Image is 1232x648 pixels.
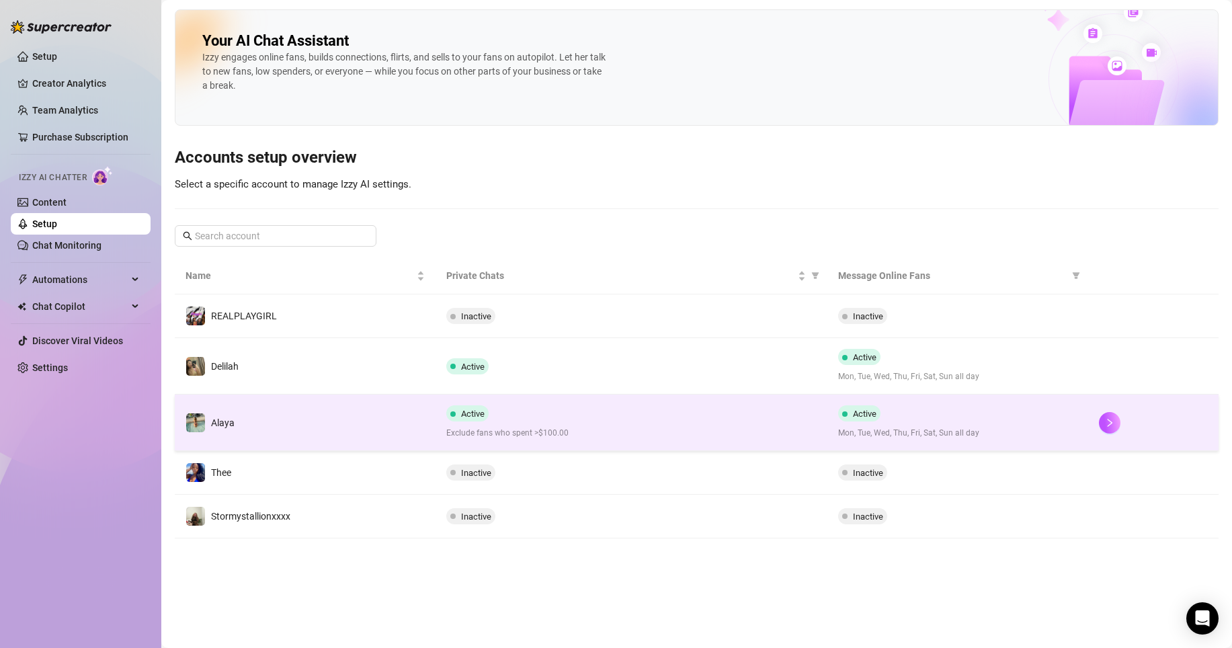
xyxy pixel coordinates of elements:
[186,268,414,283] span: Name
[183,231,192,241] span: search
[1072,272,1080,280] span: filter
[32,73,140,94] a: Creator Analytics
[446,427,816,440] span: Exclude fans who spent >$100.00
[1069,266,1083,286] span: filter
[461,311,491,321] span: Inactive
[32,105,98,116] a: Team Analytics
[211,511,290,522] span: Stormystallionxxxx
[211,311,277,321] span: REALPLAYGIRL
[32,197,67,208] a: Content
[32,240,101,251] a: Chat Monitoring
[838,370,1077,383] span: Mon, Tue, Wed, Thu, Fri, Sat, Sun all day
[202,32,349,50] h2: Your AI Chat Assistant
[838,268,1067,283] span: Message Online Fans
[811,272,819,280] span: filter
[186,307,205,325] img: REALPLAYGIRL
[195,229,358,243] input: Search account
[1099,412,1120,434] button: right
[32,132,128,143] a: Purchase Subscription
[211,467,231,478] span: Thee
[32,269,128,290] span: Automations
[186,463,205,482] img: Thee
[32,362,68,373] a: Settings
[211,361,239,372] span: Delilah
[211,417,235,428] span: Alaya
[461,362,485,372] span: Active
[461,512,491,522] span: Inactive
[446,268,794,283] span: Private Chats
[853,512,883,522] span: Inactive
[202,50,606,93] div: Izzy engages online fans, builds connections, flirts, and sells to your fans on autopilot. Let he...
[853,352,876,362] span: Active
[11,20,112,34] img: logo-BBDzfeDw.svg
[19,171,87,184] span: Izzy AI Chatter
[461,468,491,478] span: Inactive
[175,257,436,294] th: Name
[186,507,205,526] img: Stormystallionxxxx
[17,274,28,285] span: thunderbolt
[32,51,57,62] a: Setup
[175,147,1219,169] h3: Accounts setup overview
[186,357,205,376] img: Delilah
[853,409,876,419] span: Active
[853,311,883,321] span: Inactive
[809,266,822,286] span: filter
[1186,602,1219,635] div: Open Intercom Messenger
[461,409,485,419] span: Active
[92,166,113,186] img: AI Chatter
[32,296,128,317] span: Chat Copilot
[32,218,57,229] a: Setup
[17,302,26,311] img: Chat Copilot
[32,335,123,346] a: Discover Viral Videos
[853,468,883,478] span: Inactive
[436,257,827,294] th: Private Chats
[186,413,205,432] img: Alaya
[175,178,411,190] span: Select a specific account to manage Izzy AI settings.
[838,427,1077,440] span: Mon, Tue, Wed, Thu, Fri, Sat, Sun all day
[1105,418,1114,428] span: right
